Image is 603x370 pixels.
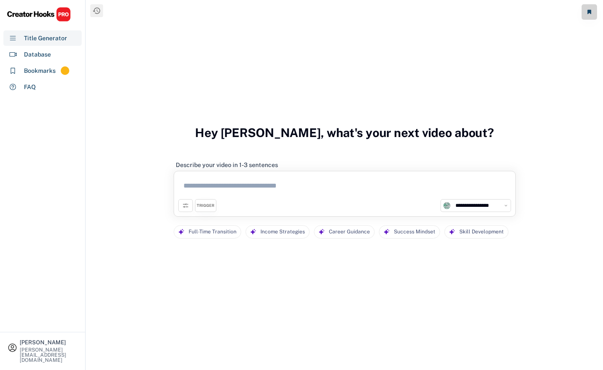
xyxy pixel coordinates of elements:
div: Describe your video in 1-3 sentences [176,161,278,169]
div: Skill Development [459,226,504,238]
img: channels4_profile.jpg [443,202,451,209]
div: Title Generator [24,34,67,43]
img: CHPRO%20Logo.svg [7,7,71,22]
div: [PERSON_NAME] [20,340,78,345]
div: Bookmarks [24,66,56,75]
div: Database [24,50,51,59]
div: Career Guidance [329,226,370,238]
div: Success Mindset [394,226,435,238]
div: FAQ [24,83,36,92]
div: Income Strategies [260,226,305,238]
h3: Hey [PERSON_NAME], what's your next video about? [195,116,494,149]
div: [PERSON_NAME][EMAIL_ADDRESS][DOMAIN_NAME] [20,347,78,363]
div: TRIGGER [197,203,214,209]
div: Full-Time Transition [189,226,236,238]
